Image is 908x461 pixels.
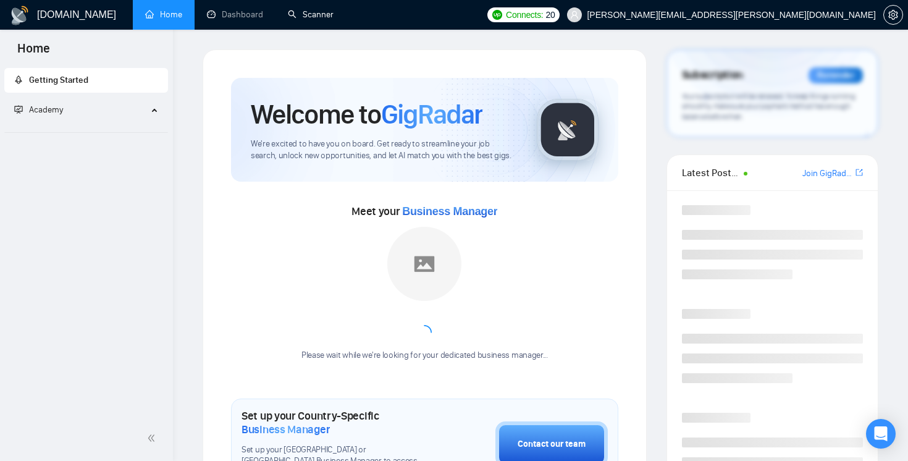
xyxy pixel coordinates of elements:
[14,75,23,84] span: rocket
[207,9,263,20] a: dashboardDashboard
[506,8,543,22] span: Connects:
[7,40,60,66] span: Home
[14,104,63,115] span: Academy
[855,167,863,179] a: export
[402,205,497,218] span: Business Manager
[883,5,903,25] button: setting
[809,67,863,83] div: Reminder
[242,423,330,436] span: Business Manager
[251,98,482,131] h1: Welcome to
[682,91,855,121] span: Your subscription will be renewed. To keep things running smoothly, make sure your payment method...
[518,438,586,451] div: Contact our team
[14,105,23,114] span: fund-projection-screen
[682,165,741,180] span: Latest Posts from the GigRadar Community
[288,9,334,20] a: searchScanner
[884,10,902,20] span: setting
[537,99,599,161] img: gigradar-logo.png
[802,167,853,180] a: Join GigRadar Slack Community
[866,419,896,449] div: Open Intercom Messenger
[242,409,434,436] h1: Set up your Country-Specific
[294,350,555,362] div: Please wait while we're looking for your dedicated business manager...
[4,68,168,93] li: Getting Started
[29,75,88,85] span: Getting Started
[29,104,63,115] span: Academy
[855,167,863,177] span: export
[147,432,159,444] span: double-left
[251,138,517,162] span: We're excited to have you on board. Get ready to streamline your job search, unlock new opportuni...
[4,127,168,135] li: Academy Homepage
[387,227,461,301] img: placeholder.png
[570,11,579,19] span: user
[492,10,502,20] img: upwork-logo.png
[10,6,30,25] img: logo
[145,9,182,20] a: homeHome
[545,8,555,22] span: 20
[883,10,903,20] a: setting
[381,98,482,131] span: GigRadar
[414,323,434,343] span: loading
[682,65,743,86] span: Subscription
[351,205,497,218] span: Meet your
